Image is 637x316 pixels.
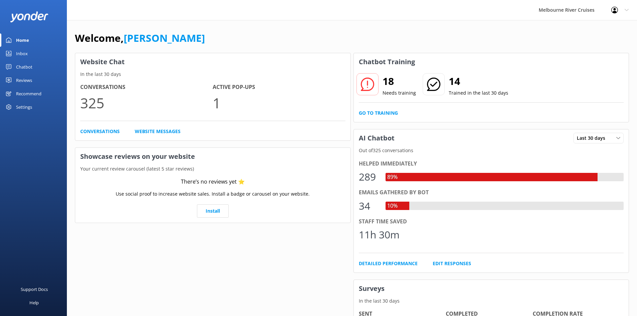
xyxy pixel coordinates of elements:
h1: Welcome, [75,30,205,46]
div: Chatbot [16,60,32,74]
div: Home [16,33,29,47]
div: Inbox [16,47,28,60]
div: Recommend [16,87,41,100]
a: Go to Training [359,109,398,117]
div: Support Docs [21,283,48,296]
h4: Conversations [80,83,213,92]
div: 10% [386,202,399,210]
p: In the last 30 days [354,297,629,305]
a: Conversations [80,128,120,135]
a: Edit Responses [433,260,471,267]
p: 1 [213,92,345,114]
img: yonder-white-logo.png [10,11,48,22]
p: Trained in the last 30 days [449,89,508,97]
div: Emails gathered by bot [359,188,624,197]
a: Install [197,204,229,218]
div: Staff time saved [359,217,624,226]
h3: Website Chat [75,53,350,71]
div: 11h 30m [359,227,400,243]
a: Detailed Performance [359,260,418,267]
p: Needs training [383,89,416,97]
p: 325 [80,92,213,114]
div: Settings [16,100,32,114]
h2: 18 [383,73,416,89]
h4: Active Pop-ups [213,83,345,92]
p: Use social proof to increase website sales. Install a badge or carousel on your website. [116,190,310,198]
div: Help [29,296,39,309]
span: Last 30 days [577,134,609,142]
p: In the last 30 days [75,71,350,78]
a: Website Messages [135,128,181,135]
div: 289 [359,169,379,185]
h3: Chatbot Training [354,53,420,71]
div: There’s no reviews yet ⭐ [181,178,245,186]
h3: Surveys [354,280,629,297]
a: [PERSON_NAME] [124,31,205,45]
p: Your current review carousel (latest 5 star reviews) [75,165,350,173]
h2: 14 [449,73,508,89]
h3: AI Chatbot [354,129,400,147]
p: Out of 325 conversations [354,147,629,154]
div: Helped immediately [359,160,624,168]
div: 89% [386,173,399,182]
div: Reviews [16,74,32,87]
div: 34 [359,198,379,214]
h3: Showcase reviews on your website [75,148,350,165]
